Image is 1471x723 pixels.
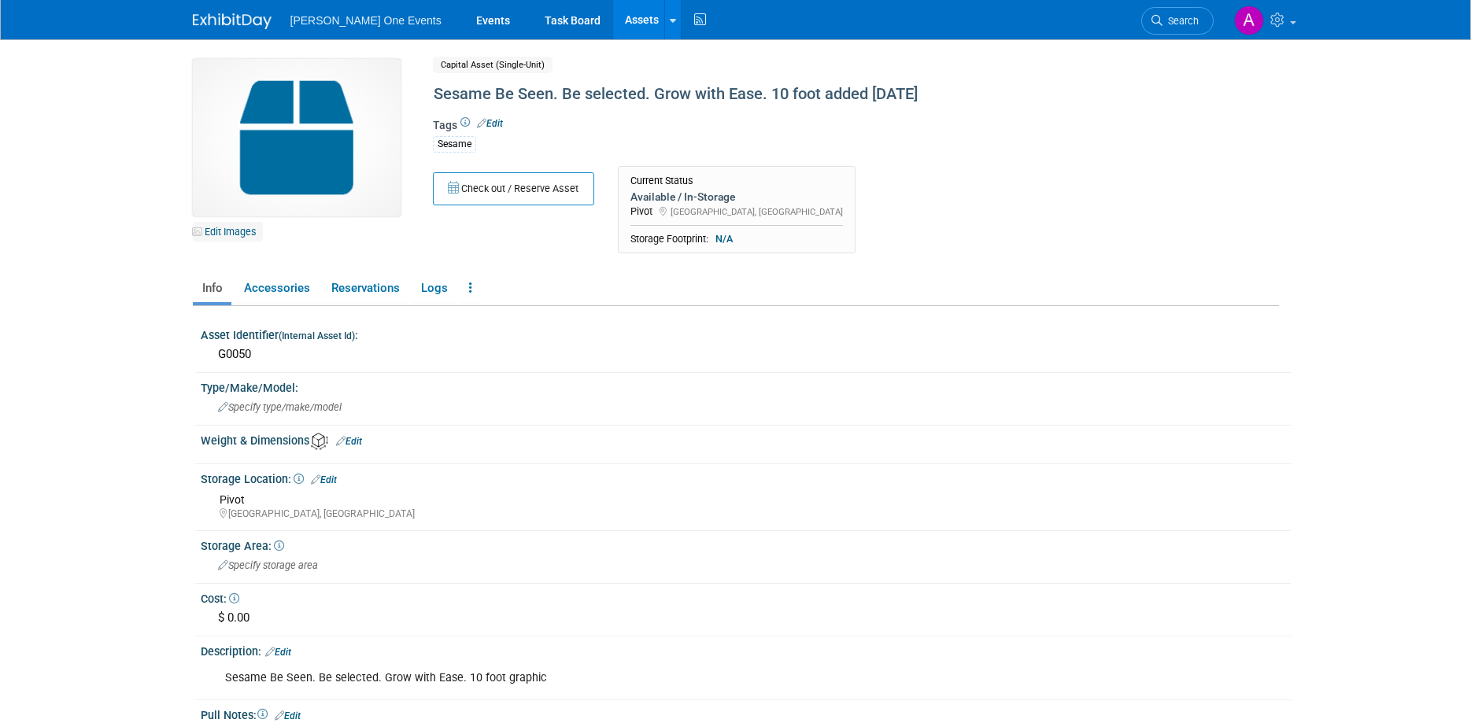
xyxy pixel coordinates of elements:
small: (Internal Asset Id) [279,330,355,341]
a: Search [1141,7,1214,35]
a: Edit [311,474,337,485]
span: Specify type/make/model [218,401,342,413]
span: Storage Area: [201,540,284,552]
div: Sesame Be Seen. Be selected. Grow with Ease. 10 foot graphic [214,662,1085,694]
span: Specify storage area [218,559,318,571]
span: Search [1162,15,1199,27]
img: Amanda Bartschi [1234,6,1264,35]
div: Weight & Dimensions [201,429,1291,450]
a: Reservations [322,275,408,302]
a: Edit [336,436,362,447]
img: Asset Weight and Dimensions [311,433,328,450]
a: Info [193,275,231,302]
span: N/A [711,232,737,246]
span: Pivot [220,493,245,506]
a: Edit Images [193,222,263,242]
div: Sesame Be Seen. Be selected. Grow with Ease. 10 foot added [DATE] [428,80,1149,109]
a: Logs [412,275,456,302]
div: Sesame [433,136,476,153]
div: Description: [201,640,1291,660]
div: G0050 [213,342,1279,367]
span: Pivot [630,205,652,217]
img: ExhibitDay [193,13,272,29]
div: Current Status [630,175,843,187]
div: Storage Location: [201,467,1291,488]
div: Tags [433,117,1149,163]
div: Asset Identifier : [201,323,1291,343]
div: $ 0.00 [213,606,1279,630]
a: Edit [265,647,291,658]
a: Edit [477,118,503,129]
img: Capital-Asset-Icon-2.png [193,59,401,216]
a: Edit [275,710,301,721]
span: [PERSON_NAME] One Events [290,14,442,27]
div: Cost: [201,587,1291,607]
div: Type/Make/Model: [201,376,1291,396]
div: Available / In-Storage [630,190,843,204]
div: [GEOGRAPHIC_DATA], [GEOGRAPHIC_DATA] [220,507,1279,521]
span: Capital Asset (Single-Unit) [433,57,553,73]
a: Accessories [235,275,319,302]
button: Check out / Reserve Asset [433,172,594,205]
div: Storage Footprint: [630,232,843,246]
span: [GEOGRAPHIC_DATA], [GEOGRAPHIC_DATA] [671,206,843,217]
